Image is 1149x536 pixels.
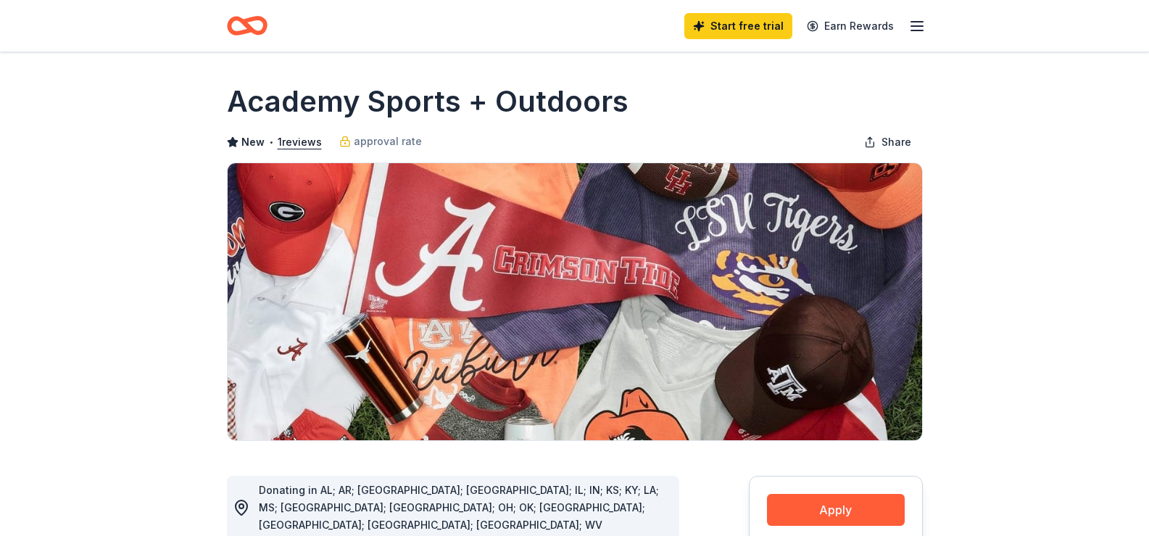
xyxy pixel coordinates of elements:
[339,133,422,150] a: approval rate
[767,494,905,526] button: Apply
[268,136,273,148] span: •
[227,9,267,43] a: Home
[798,13,903,39] a: Earn Rewards
[278,133,322,151] button: 1reviews
[241,133,265,151] span: New
[354,133,422,150] span: approval rate
[882,133,911,151] span: Share
[684,13,792,39] a: Start free trial
[259,484,659,531] span: Donating in AL; AR; [GEOGRAPHIC_DATA]; [GEOGRAPHIC_DATA]; IL; IN; KS; KY; LA; MS; [GEOGRAPHIC_DAT...
[853,128,923,157] button: Share
[228,163,922,440] img: Image for Academy Sports + Outdoors
[227,81,629,122] h1: Academy Sports + Outdoors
